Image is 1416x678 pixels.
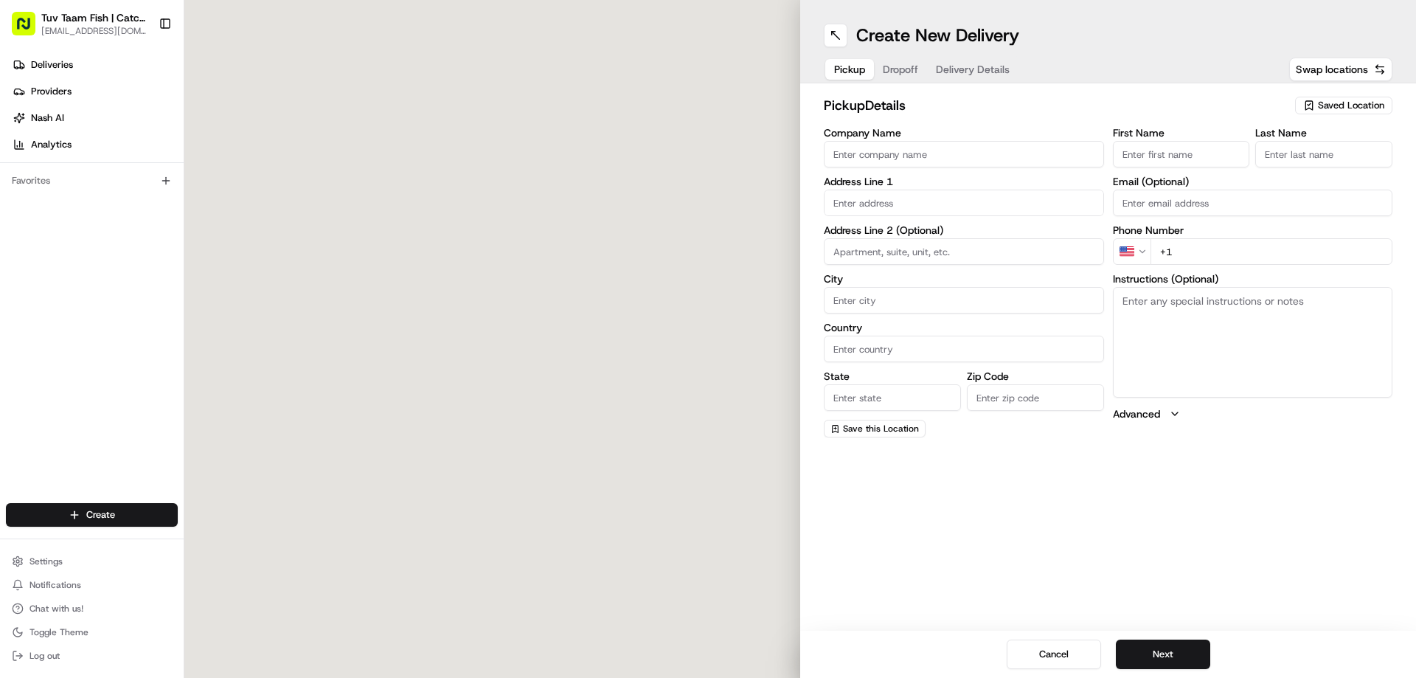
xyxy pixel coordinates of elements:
label: Address Line 1 [824,176,1104,187]
button: Log out [6,646,178,666]
span: Swap locations [1296,62,1368,77]
input: Enter zip code [967,384,1104,411]
span: Chat with us! [29,603,83,615]
input: Apartment, suite, unit, etc. [824,238,1104,265]
a: Analytics [6,133,184,156]
span: Settings [29,556,63,567]
span: Nash AI [31,111,64,125]
label: Phone Number [1113,225,1393,235]
span: Notifications [29,579,81,591]
button: Notifications [6,575,178,595]
input: Enter phone number [1150,238,1393,265]
button: Saved Location [1295,95,1392,116]
label: City [824,274,1104,284]
h2: pickup Details [824,95,1286,116]
label: Email (Optional) [1113,176,1393,187]
a: Providers [6,80,184,103]
button: Tuv Taam Fish | Catch & Co.[EMAIL_ADDRESS][DOMAIN_NAME] [6,6,153,41]
a: Nash AI [6,106,184,130]
h1: Create New Delivery [856,24,1019,47]
button: [EMAIL_ADDRESS][DOMAIN_NAME] [41,25,147,37]
label: State [824,371,961,381]
label: Advanced [1113,407,1160,421]
button: Swap locations [1289,58,1392,81]
button: Cancel [1007,640,1101,669]
label: Instructions (Optional) [1113,274,1393,284]
span: Deliveries [31,58,73,72]
button: Next [1116,640,1210,669]
input: Enter country [824,336,1104,362]
span: Log out [29,650,60,662]
input: Enter last name [1255,141,1392,167]
span: Saved Location [1318,99,1384,112]
span: Save this Location [843,423,919,435]
a: Deliveries [6,53,184,77]
span: Delivery Details [936,62,1010,77]
button: Save this Location [824,420,926,437]
button: Settings [6,551,178,572]
label: Address Line 2 (Optional) [824,225,1104,235]
button: Tuv Taam Fish | Catch & Co. [41,10,147,25]
span: Providers [31,85,72,98]
button: Create [6,503,178,527]
span: Pickup [834,62,865,77]
label: Last Name [1255,128,1392,138]
button: Toggle Theme [6,622,178,643]
span: Analytics [31,138,72,151]
button: Chat with us! [6,598,178,619]
label: Company Name [824,128,1104,138]
input: Enter state [824,384,961,411]
button: Advanced [1113,407,1393,421]
span: Toggle Theme [29,626,88,638]
div: Favorites [6,169,178,193]
input: Enter company name [824,141,1104,167]
label: Zip Code [967,371,1104,381]
input: Enter address [824,190,1104,216]
span: Create [86,508,115,522]
input: Enter first name [1113,141,1250,167]
label: Country [824,322,1104,333]
label: First Name [1113,128,1250,138]
span: Dropoff [883,62,918,77]
input: Enter email address [1113,190,1393,216]
input: Enter city [824,287,1104,314]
